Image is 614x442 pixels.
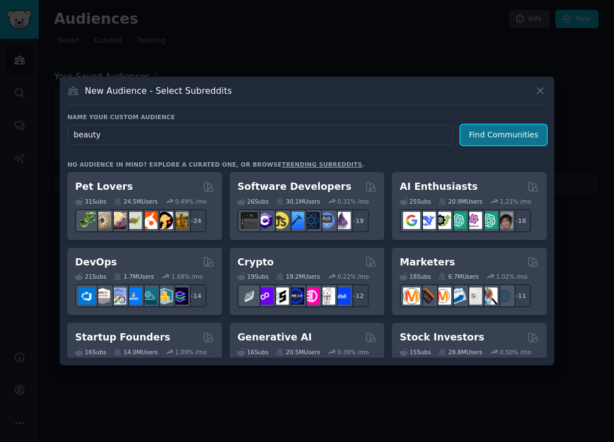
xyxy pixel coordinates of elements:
div: 24.5M Users [114,198,157,205]
div: 16 Sub s [237,348,268,356]
img: bigseo [419,287,436,305]
div: + 19 [346,209,369,232]
h2: Stock Investors [400,331,484,344]
div: 6.7M Users [438,273,479,280]
div: 0.31 % /mo [337,198,369,205]
div: + 14 [183,284,207,307]
div: 1.02 % /mo [496,273,528,280]
img: azuredevops [78,287,96,305]
img: chatgpt_promptDesign [449,212,467,229]
div: 16 Sub s [75,348,106,356]
img: defi_ [334,287,351,305]
div: 0.39 % /mo [337,348,369,356]
h2: Crypto [237,255,274,269]
img: AskComputerScience [318,212,335,229]
a: trending subreddits [282,161,362,168]
div: 30.1M Users [276,198,320,205]
div: 31 Sub s [75,198,106,205]
img: learnjavascript [272,212,289,229]
img: chatgpt_prompts_ [480,212,497,229]
img: csharp [256,212,273,229]
div: + 11 [508,284,531,307]
div: 28.8M Users [438,348,482,356]
img: OnlineMarketing [496,287,513,305]
div: 14.0M Users [114,348,157,356]
div: + 18 [508,209,531,232]
div: 0.22 % /mo [337,273,369,280]
div: 19 Sub s [237,273,268,280]
img: content_marketing [403,287,420,305]
h3: New Audience - Select Subreddits [85,85,232,97]
img: PetAdvice [156,212,173,229]
div: 21 Sub s [75,273,106,280]
div: + 24 [183,209,207,232]
img: ethfinance [241,287,258,305]
img: MarketingResearch [480,287,497,305]
img: turtle [125,212,142,229]
div: No audience in mind? Explore a curated one, or browse . [67,161,364,168]
img: 0xPolygon [256,287,273,305]
img: cockatiel [140,212,157,229]
div: 0.50 % /mo [500,348,531,356]
h2: Startup Founders [75,331,170,344]
img: PlatformEngineers [171,287,188,305]
div: + 12 [346,284,369,307]
img: software [241,212,258,229]
img: CryptoNews [318,287,335,305]
div: 19.2M Users [276,273,320,280]
div: 15 Sub s [400,348,431,356]
img: iOSProgramming [287,212,304,229]
h2: Marketers [400,255,455,269]
img: elixir [334,212,351,229]
img: OpenAIDev [465,212,482,229]
img: AItoolsCatalog [434,212,451,229]
img: leopardgeckos [109,212,126,229]
div: 20.9M Users [438,198,482,205]
img: dogbreed [171,212,188,229]
img: Emailmarketing [449,287,467,305]
h2: DevOps [75,255,117,269]
img: googleads [465,287,482,305]
div: 25 Sub s [400,198,431,205]
img: AskMarketing [434,287,451,305]
img: platformengineering [140,287,157,305]
button: Find Communities [460,125,547,145]
img: DeepSeek [419,212,436,229]
img: Docker_DevOps [109,287,126,305]
h2: Generative AI [237,331,312,344]
img: aws_cdk [156,287,173,305]
input: Pick a short name, like "Digital Marketers" or "Movie-Goers" [67,125,453,145]
img: AWS_Certified_Experts [94,287,111,305]
div: 26 Sub s [237,198,268,205]
h2: AI Enthusiasts [400,180,478,194]
img: reactnative [303,212,320,229]
img: GoogleGeminiAI [403,212,420,229]
h2: Software Developers [237,180,351,194]
div: 0.49 % /mo [175,198,207,205]
h2: Pet Lovers [75,180,133,194]
div: 18 Sub s [400,273,431,280]
img: defiblockchain [303,287,320,305]
img: ArtificalIntelligence [496,212,513,229]
h3: Name your custom audience [67,113,547,121]
div: 1.09 % /mo [175,348,207,356]
div: 1.21 % /mo [500,198,531,205]
img: herpetology [78,212,96,229]
div: 1.68 % /mo [172,273,203,280]
div: 1.7M Users [114,273,154,280]
img: ballpython [94,212,111,229]
div: 20.5M Users [276,348,320,356]
img: DevOpsLinks [125,287,142,305]
img: web3 [287,287,304,305]
img: ethstaker [272,287,289,305]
